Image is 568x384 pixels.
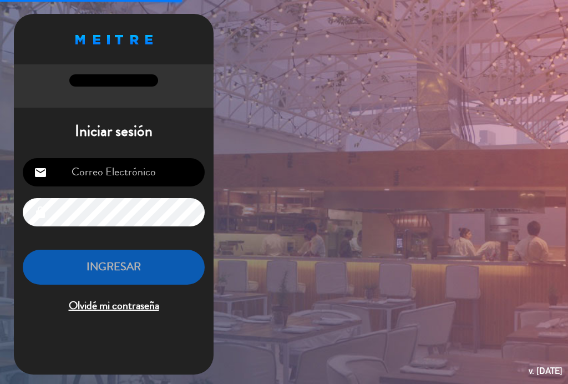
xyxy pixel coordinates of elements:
[529,363,562,378] div: v. [DATE]
[34,206,47,219] i: lock
[14,122,214,141] h1: Iniciar sesión
[23,158,205,186] input: Correo Electrónico
[34,166,47,179] i: email
[75,35,153,44] img: MEITRE
[23,297,205,315] span: Olvidé mi contraseña
[23,250,205,285] button: INGRESAR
